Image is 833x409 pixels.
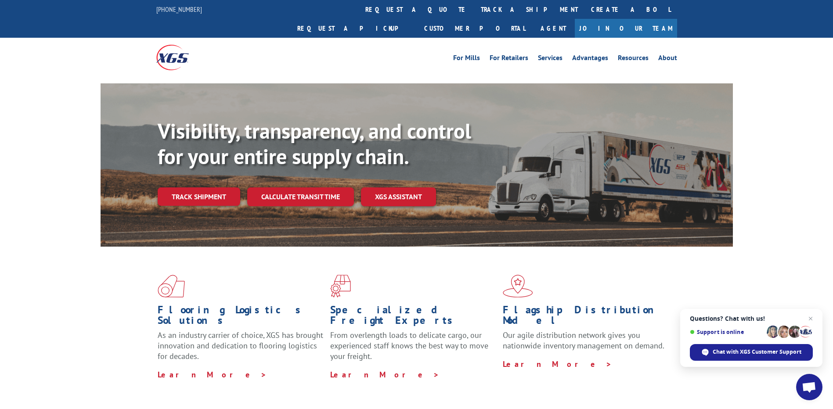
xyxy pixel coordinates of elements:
[503,305,669,330] h1: Flagship Distribution Model
[618,54,649,64] a: Resources
[503,275,533,298] img: xgs-icon-flagship-distribution-model-red
[158,330,323,361] span: As an industry carrier of choice, XGS has brought innovation and dedication to flooring logistics...
[690,344,813,361] div: Chat with XGS Customer Support
[532,19,575,38] a: Agent
[796,374,822,400] div: Open chat
[572,54,608,64] a: Advantages
[658,54,677,64] a: About
[805,313,816,324] span: Close chat
[690,329,764,335] span: Support is online
[158,275,185,298] img: xgs-icon-total-supply-chain-intelligence-red
[503,359,612,369] a: Learn More >
[330,330,496,369] p: From overlength loads to delicate cargo, our experienced staff knows the best way to move your fr...
[158,370,267,380] a: Learn More >
[291,19,418,38] a: Request a pickup
[713,348,801,356] span: Chat with XGS Customer Support
[330,275,351,298] img: xgs-icon-focused-on-flooring-red
[538,54,563,64] a: Services
[361,187,436,206] a: XGS ASSISTANT
[418,19,532,38] a: Customer Portal
[156,5,202,14] a: [PHONE_NUMBER]
[690,315,813,322] span: Questions? Chat with us!
[575,19,677,38] a: Join Our Team
[490,54,528,64] a: For Retailers
[330,305,496,330] h1: Specialized Freight Experts
[453,54,480,64] a: For Mills
[330,370,440,380] a: Learn More >
[158,117,471,170] b: Visibility, transparency, and control for your entire supply chain.
[503,330,664,351] span: Our agile distribution network gives you nationwide inventory management on demand.
[158,305,324,330] h1: Flooring Logistics Solutions
[247,187,354,206] a: Calculate transit time
[158,187,240,206] a: Track shipment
